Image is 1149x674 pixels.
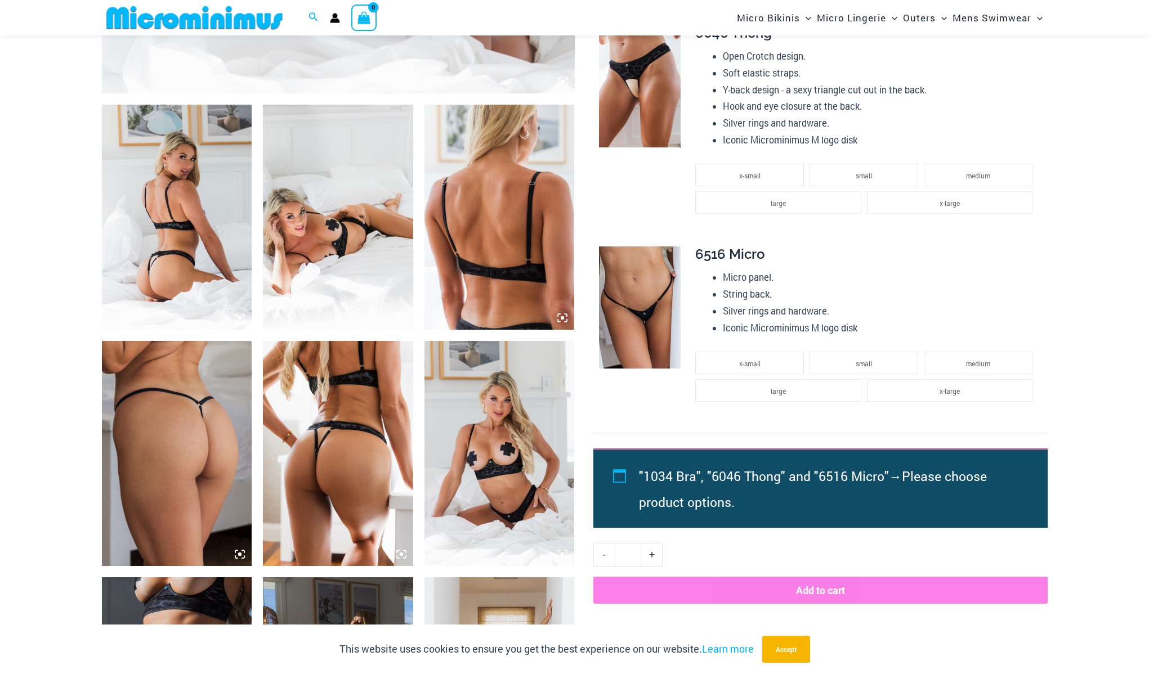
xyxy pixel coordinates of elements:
[695,25,772,41] span: 6046 Thong
[867,191,1032,214] li: x-large
[739,359,761,368] span: x-small
[737,3,800,32] span: Micro Bikinis
[723,115,1038,132] li: Silver rings and hardware.
[695,191,861,214] li: large
[966,171,990,180] span: medium
[641,543,663,567] a: +
[695,246,764,262] span: 6516 Micro
[771,387,786,396] span: large
[771,199,786,208] span: large
[639,468,987,510] span: Please choose product options.
[599,246,681,369] img: Nights Fall Silver Leopard 6516 Micro
[800,3,811,32] span: Menu Toggle
[900,3,950,32] a: OutersMenu ToggleMenu Toggle
[263,105,413,330] img: Nights Fall Silver Leopard 1036 Bra 6046 Thong
[723,320,1038,336] li: Iconic Microminimus M logo disk
[1031,3,1043,32] span: Menu Toggle
[593,543,615,567] a: -
[723,269,1038,286] li: Micro panel.
[723,98,1038,115] li: Hook and eye closure at the back.
[695,352,804,374] li: x-small
[723,65,1038,82] li: Soft elastic straps.
[615,543,641,567] input: Product quantity
[639,468,889,484] span: "1034 Bra", "6046 Thong" and "6516 Micro"
[762,636,810,663] button: Accept
[723,286,1038,303] li: String back.
[966,359,990,368] span: medium
[102,341,252,566] img: Nights Fall Silver Leopard 6516 Micro
[723,48,1038,65] li: Open Crotch design.
[263,341,413,566] img: Nights Fall Silver Leopard 1036 Bra 6046 Thong
[924,164,1032,186] li: medium
[936,3,947,32] span: Menu Toggle
[695,164,804,186] li: x-small
[810,164,918,186] li: small
[593,577,1047,604] button: Add to cart
[940,387,960,396] span: x-large
[817,3,886,32] span: Micro Lingerie
[702,642,754,655] a: Learn more
[600,623,668,637] span: Add to Wishlist
[309,11,319,25] a: Search icon link
[886,3,897,32] span: Menu Toggle
[903,3,936,32] span: Outers
[599,25,681,148] img: Nights Fall Silver Leopard 6046 Thong
[424,341,575,566] img: Nights Fall Silver Leopard 1036 Bra 6046 Thong
[695,379,861,402] li: large
[732,2,1048,34] nav: Site Navigation
[953,3,1031,32] span: Mens Swimwear
[856,359,872,368] span: small
[723,303,1038,320] li: Silver rings and hardware.
[856,171,872,180] span: small
[814,3,900,32] a: Micro LingerieMenu ToggleMenu Toggle
[330,13,340,23] a: Account icon link
[734,3,814,32] a: Micro BikinisMenu ToggleMenu Toggle
[723,82,1038,98] li: Y-back design - a sexy triangle cut out in the back.
[723,132,1038,149] li: Iconic Microminimus M logo disk
[639,463,1022,515] li: →
[810,352,918,374] li: small
[924,352,1032,374] li: medium
[102,105,252,330] img: Nights Fall Silver Leopard 1036 Bra 6046 Thong
[950,3,1045,32] a: Mens SwimwearMenu ToggleMenu Toggle
[339,641,754,658] p: This website uses cookies to ensure you get the best experience on our website.
[593,622,668,639] a: Add to Wishlist
[867,379,1032,402] li: x-large
[102,5,287,30] img: MM SHOP LOGO FLAT
[424,105,575,330] img: Nights Fall Silver Leopard 1036 Bra
[739,171,761,180] span: x-small
[940,199,960,208] span: x-large
[351,5,377,30] a: View Shopping Cart, empty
